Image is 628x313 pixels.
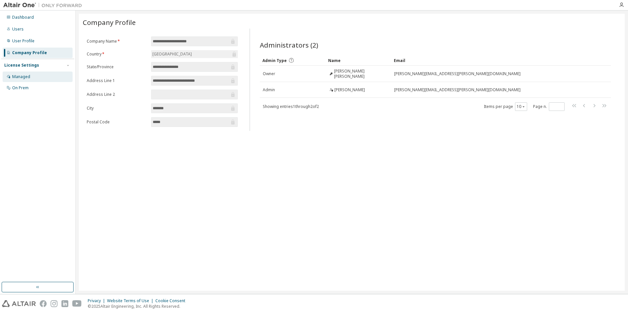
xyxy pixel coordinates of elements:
[107,298,155,303] div: Website Terms of Use
[88,298,107,303] div: Privacy
[72,300,82,307] img: youtube.svg
[484,102,527,111] span: Items per page
[40,300,47,307] img: facebook.svg
[260,40,318,50] span: Administrators (2)
[334,69,389,79] span: [PERSON_NAME] [PERSON_NAME]
[12,50,47,55] div: Company Profile
[4,63,39,68] div: License Settings
[88,303,189,309] p: © 2025 Altair Engineering, Inc. All Rights Reserved.
[87,52,147,57] label: Country
[263,87,275,93] span: Admin
[12,85,29,91] div: On Prem
[151,50,238,58] div: [GEOGRAPHIC_DATA]
[262,58,287,63] span: Admin Type
[3,2,85,9] img: Altair One
[533,102,565,111] span: Page n.
[87,64,147,70] label: State/Province
[12,74,30,79] div: Managed
[263,71,275,76] span: Owner
[517,104,526,109] button: 10
[155,298,189,303] div: Cookie Consent
[151,51,193,58] div: [GEOGRAPHIC_DATA]
[87,106,147,111] label: City
[12,27,24,32] div: Users
[334,87,365,93] span: [PERSON_NAME]
[61,300,68,307] img: linkedin.svg
[12,38,34,44] div: User Profile
[12,15,34,20] div: Dashboard
[328,55,389,66] div: Name
[394,71,521,76] span: [PERSON_NAME][EMAIL_ADDRESS][PERSON_NAME][DOMAIN_NAME]
[87,92,147,97] label: Address Line 2
[394,55,593,66] div: Email
[263,104,319,109] span: Showing entries 1 through 2 of 2
[87,78,147,83] label: Address Line 1
[87,119,147,125] label: Postal Code
[83,18,136,27] span: Company Profile
[394,87,521,93] span: [PERSON_NAME][EMAIL_ADDRESS][PERSON_NAME][DOMAIN_NAME]
[2,300,36,307] img: altair_logo.svg
[87,39,147,44] label: Company Name
[51,300,57,307] img: instagram.svg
